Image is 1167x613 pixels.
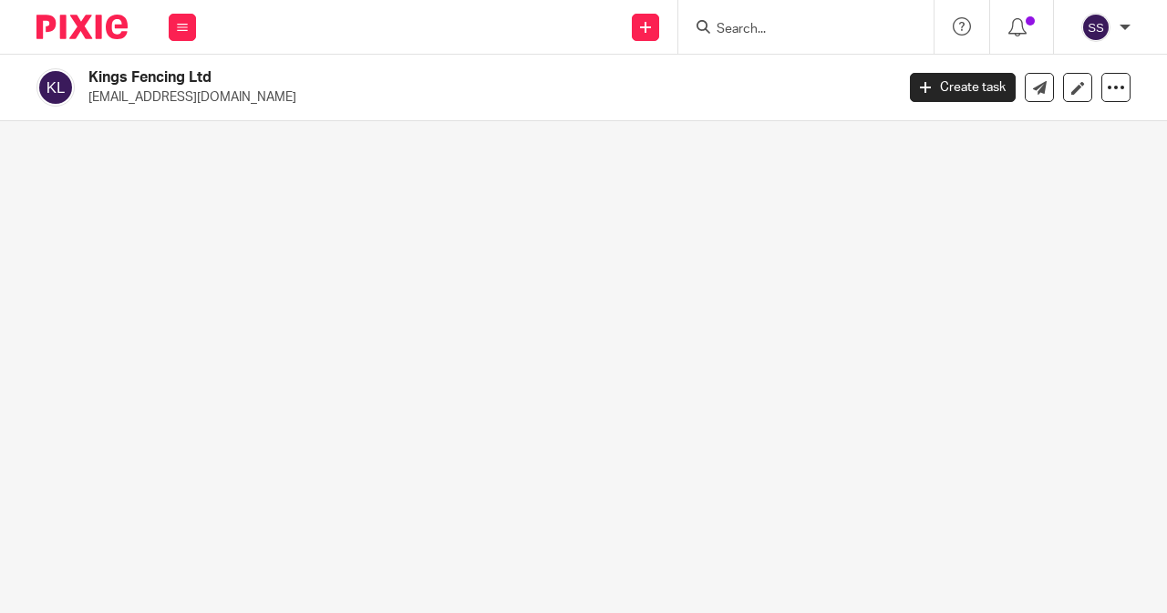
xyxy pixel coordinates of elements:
[36,68,75,107] img: svg%3E
[36,15,128,39] img: Pixie
[88,88,883,107] p: [EMAIL_ADDRESS][DOMAIN_NAME]
[1081,13,1110,42] img: svg%3E
[910,73,1016,102] a: Create task
[88,68,724,87] h2: Kings Fencing Ltd
[715,22,879,38] input: Search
